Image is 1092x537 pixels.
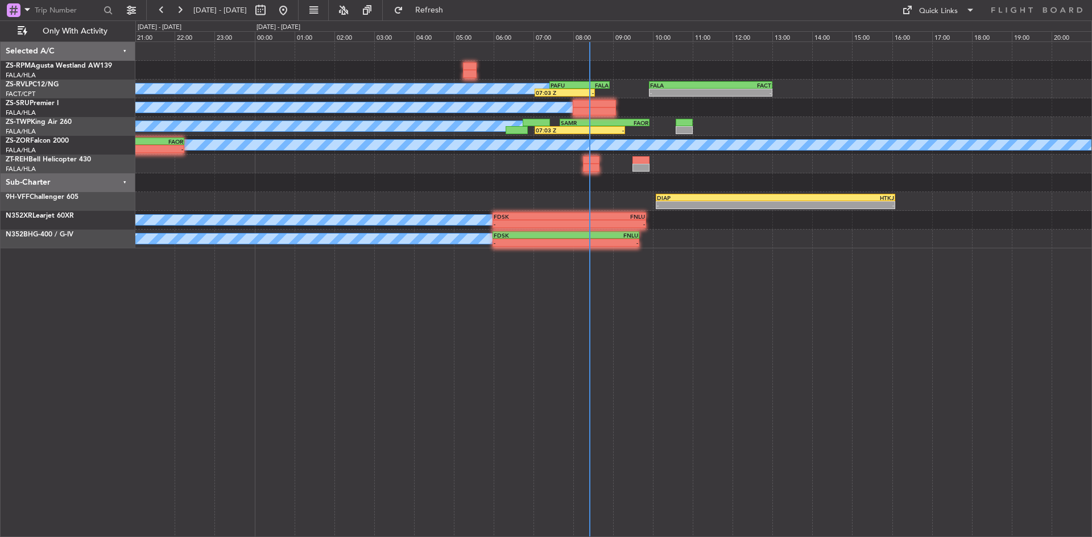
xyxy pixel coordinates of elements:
a: ZS-SRUPremier I [6,100,59,107]
div: 07:00 [533,31,573,41]
a: N352XRLearjet 60XR [6,213,74,219]
span: Refresh [406,6,453,14]
div: 05:00 [454,31,494,41]
div: FAOR [605,119,648,126]
button: Only With Activity [13,22,123,40]
div: DIAP [657,194,775,201]
a: FALA/HLA [6,165,36,173]
span: N352XR [6,213,32,219]
div: 01:00 [295,31,334,41]
div: [DATE] - [DATE] [257,23,300,32]
div: FACT [711,82,771,89]
span: ZT-REH [6,156,28,163]
div: 07:03 Z [536,89,565,96]
div: - [565,89,594,96]
div: 03:00 [374,31,414,41]
div: HTKJ [775,194,894,201]
span: ZS-SRU [6,100,30,107]
div: 10:00 [653,31,693,41]
div: - [494,220,569,227]
a: FACT/CPT [6,90,35,98]
div: 14:00 [812,31,852,41]
div: FALA [580,82,609,89]
div: 11:00 [693,31,733,41]
div: 00:00 [255,31,295,41]
span: N352BH [6,231,33,238]
button: Quick Links [896,1,981,19]
div: 15:00 [852,31,892,41]
span: 9H-VFF [6,194,30,201]
div: 12:00 [733,31,772,41]
a: ZT-REHBell Helicopter 430 [6,156,91,163]
div: [DATE] - [DATE] [138,23,181,32]
div: 13:00 [772,31,812,41]
div: FALA [650,82,710,89]
a: ZS-TWPKing Air 260 [6,119,72,126]
span: ZS-ZOR [6,138,30,144]
div: 06:00 [494,31,533,41]
div: 08:00 [573,31,613,41]
span: ZS-RPM [6,63,31,69]
span: ZS-RVL [6,81,28,88]
div: - [775,202,894,209]
a: N352BHG-400 / G-IV [6,231,73,238]
div: - [711,89,771,96]
div: 16:00 [892,31,932,41]
div: 19:00 [1012,31,1052,41]
div: - [580,127,624,134]
div: - [657,202,775,209]
button: Refresh [388,1,457,19]
a: ZS-RVLPC12/NG [6,81,59,88]
div: - [494,239,566,246]
div: FDSK [494,232,566,239]
div: SAMR [561,119,605,126]
div: FNLU [566,232,638,239]
a: ZS-RPMAgusta Westland AW139 [6,63,112,69]
div: 21:00 [135,31,175,41]
div: - [569,220,645,227]
span: ZS-TWP [6,119,31,126]
div: FNLU [569,213,645,220]
a: FALA/HLA [6,71,36,80]
a: FALA/HLA [6,127,36,136]
a: 9H-VFFChallenger 605 [6,194,78,201]
a: FALA/HLA [6,109,36,117]
div: 22:00 [175,31,214,41]
div: - [566,239,638,246]
div: 17:00 [932,31,972,41]
div: Quick Links [919,6,958,17]
div: 04:00 [414,31,454,41]
div: 20:00 [1052,31,1091,41]
span: Only With Activity [30,27,120,35]
a: FALA/HLA [6,146,36,155]
div: PAFU [551,82,580,89]
span: [DATE] - [DATE] [193,5,247,15]
div: - [650,89,710,96]
div: FDSK [494,213,569,220]
input: Trip Number [35,2,100,19]
div: 09:00 [613,31,653,41]
div: 02:00 [334,31,374,41]
a: ZS-ZORFalcon 2000 [6,138,69,144]
div: 07:03 Z [536,127,580,134]
div: 18:00 [972,31,1012,41]
div: 23:00 [214,31,254,41]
